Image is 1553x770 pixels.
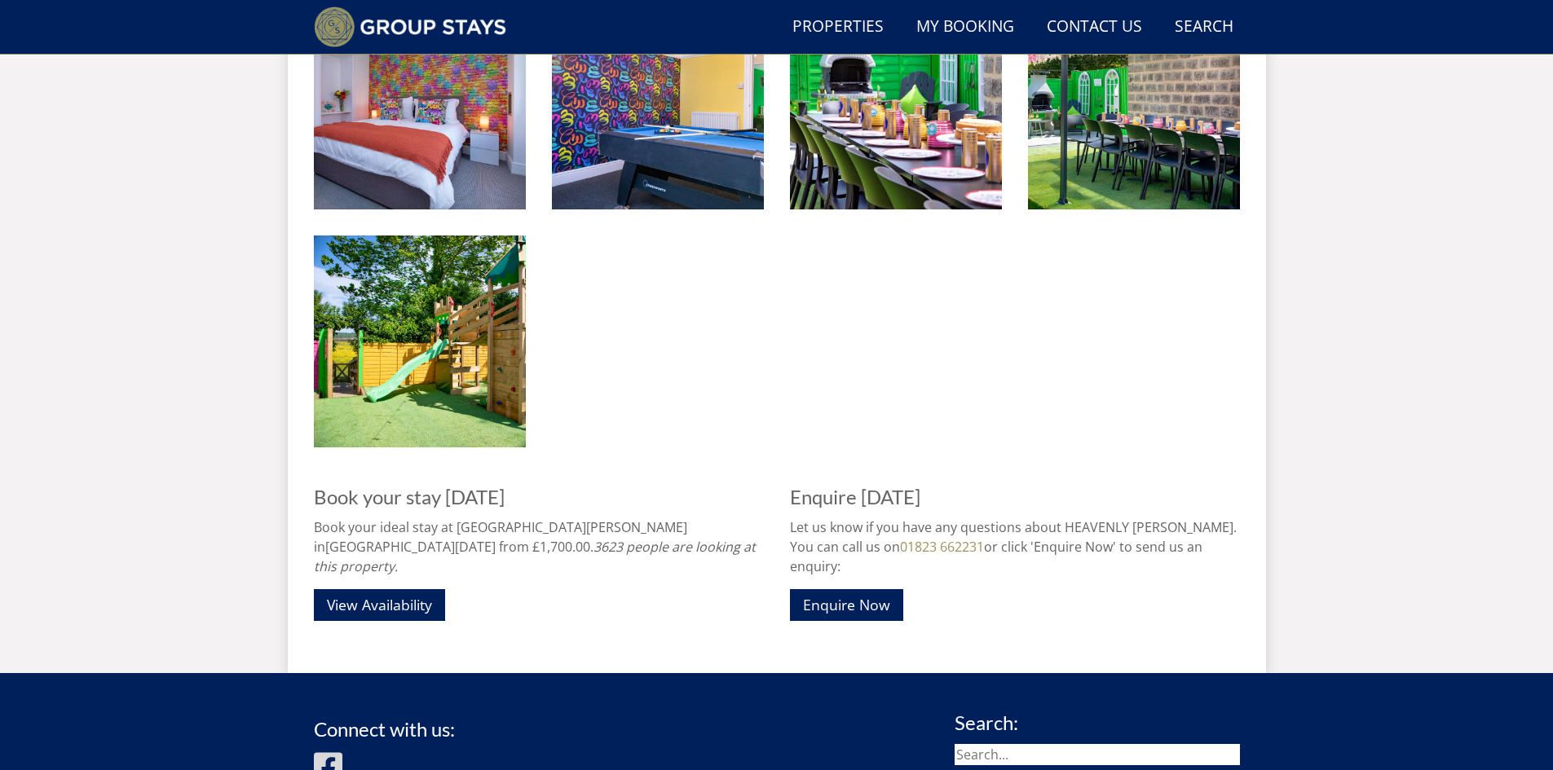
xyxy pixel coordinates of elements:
a: Properties [786,9,890,46]
a: Contact Us [1040,9,1149,46]
a: Enquire Now [790,589,903,621]
img: Heavenly Palooza: The play fort will keep the kids smiling from ear to ear [314,235,526,447]
a: [GEOGRAPHIC_DATA] [325,538,455,556]
a: My Booking [910,9,1021,46]
input: Search... [955,744,1240,765]
h3: Book your stay [DATE] [314,486,764,508]
img: Group Stays [314,7,507,47]
h3: Search: [955,712,1240,733]
h3: Connect with us: [314,719,455,740]
p: Let us know if you have any questions about HEAVENLY [PERSON_NAME]. You can call us on or click '... [790,517,1240,576]
h3: Enquire [DATE] [790,486,1240,508]
a: 01823 662231 [900,538,984,556]
a: View Availability [314,589,445,621]
i: 3623 people are looking at this property. [314,538,756,575]
p: Book your ideal stay at [GEOGRAPHIC_DATA][PERSON_NAME] in [DATE] from £1,700.00. [314,517,764,576]
a: Search [1168,9,1240,46]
